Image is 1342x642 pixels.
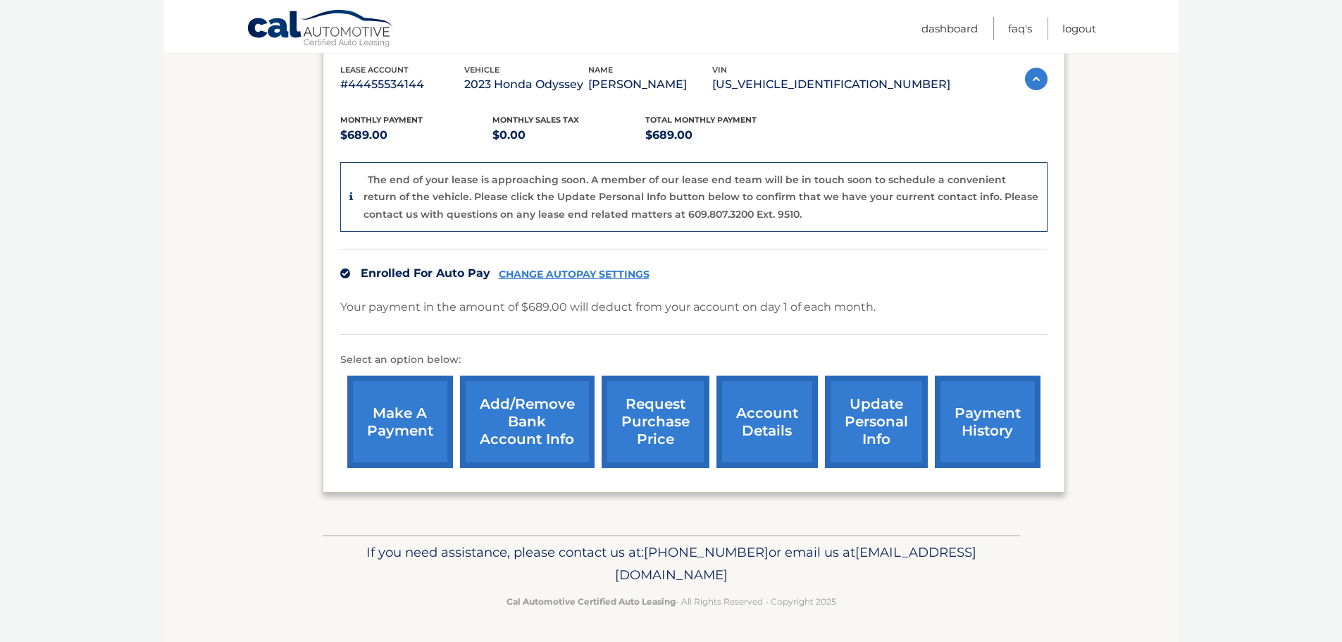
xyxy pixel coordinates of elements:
[492,125,645,145] p: $0.00
[364,173,1038,221] p: The end of your lease is approaching soon. A member of our lease end team will be in touch soon t...
[712,65,727,75] span: vin
[712,75,950,94] p: [US_VEHICLE_IDENTIFICATION_NUMBER]
[492,115,579,125] span: Monthly sales Tax
[340,352,1048,369] p: Select an option below:
[332,594,1011,609] p: - All Rights Reserved - Copyright 2025
[340,268,350,278] img: check.svg
[247,9,394,50] a: Cal Automotive
[340,65,409,75] span: lease account
[347,376,453,468] a: make a payment
[340,115,423,125] span: Monthly Payment
[340,75,464,94] p: #44455534144
[588,65,613,75] span: name
[499,268,650,280] a: CHANGE AUTOPAY SETTINGS
[332,541,1011,586] p: If you need assistance, please contact us at: or email us at
[935,376,1040,468] a: payment history
[644,544,769,560] span: [PHONE_NUMBER]
[460,376,595,468] a: Add/Remove bank account info
[602,376,709,468] a: request purchase price
[507,596,676,607] strong: Cal Automotive Certified Auto Leasing
[825,376,928,468] a: update personal info
[340,297,876,317] p: Your payment in the amount of $689.00 will deduct from your account on day 1 of each month.
[464,75,588,94] p: 2023 Honda Odyssey
[645,115,757,125] span: Total Monthly Payment
[340,125,493,145] p: $689.00
[464,65,499,75] span: vehicle
[1025,68,1048,90] img: accordion-active.svg
[1062,17,1096,40] a: Logout
[716,376,818,468] a: account details
[615,544,976,583] span: [EMAIL_ADDRESS][DOMAIN_NAME]
[588,75,712,94] p: [PERSON_NAME]
[361,266,490,280] span: Enrolled For Auto Pay
[921,17,978,40] a: Dashboard
[1008,17,1032,40] a: FAQ's
[645,125,798,145] p: $689.00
